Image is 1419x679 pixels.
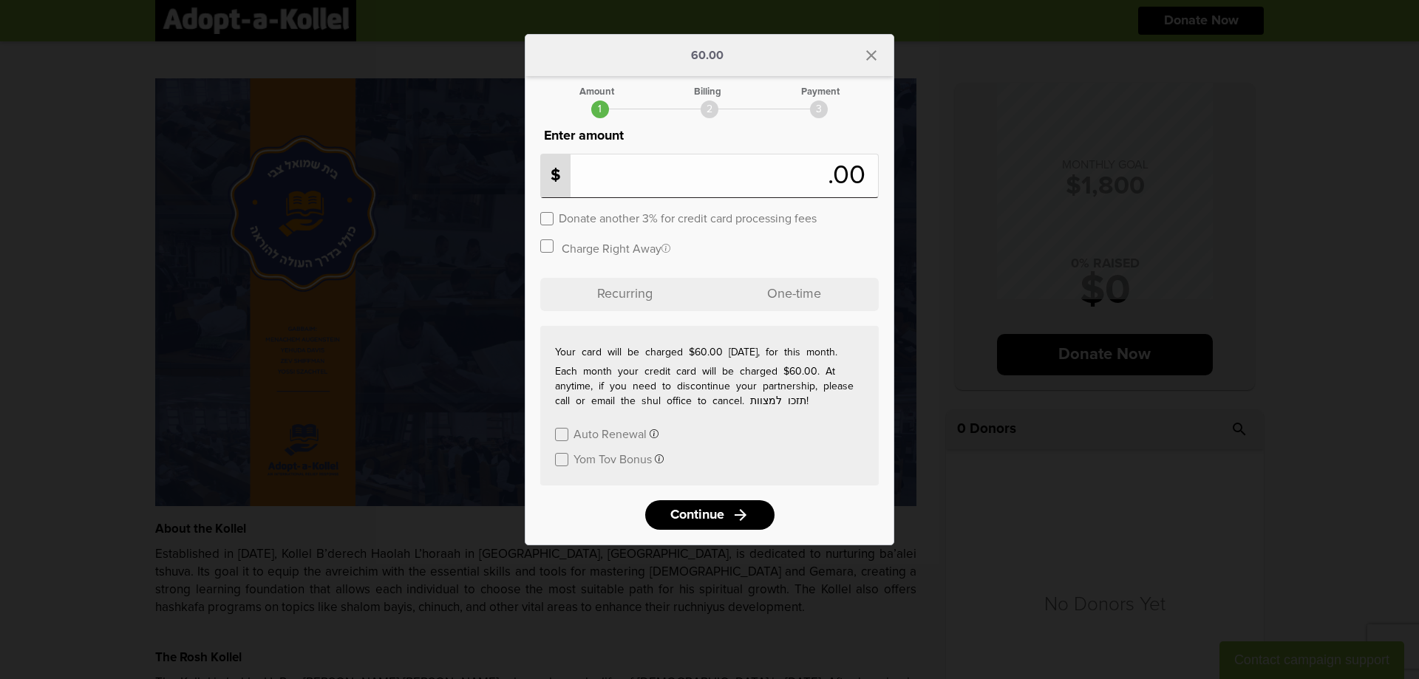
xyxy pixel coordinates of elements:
[645,500,775,530] a: Continuearrow_forward
[694,87,721,97] div: Billing
[591,100,609,118] div: 1
[709,278,879,311] p: One-time
[562,241,670,255] label: Charge Right Away
[670,508,724,522] span: Continue
[732,506,749,524] i: arrow_forward
[701,100,718,118] div: 2
[541,154,571,197] p: $
[540,126,879,146] p: Enter amount
[555,345,864,360] p: Your card will be charged $60.00 [DATE], for this month.
[574,426,659,440] button: Auto Renewal
[574,451,652,465] label: Yom Tov Bonus
[555,364,864,409] p: Each month your credit card will be charged $60.00. At anytime, if you need to discontinue your p...
[691,50,724,61] p: 60.00
[559,211,817,225] label: Donate another 3% for credit card processing fees
[810,100,828,118] div: 3
[828,163,873,189] span: .00
[540,278,709,311] p: Recurring
[574,426,647,440] label: Auto Renewal
[579,87,614,97] div: Amount
[574,451,664,465] button: Yom Tov Bonus
[801,87,840,97] div: Payment
[862,47,880,64] i: close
